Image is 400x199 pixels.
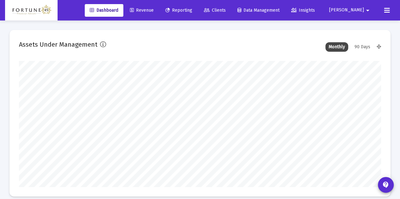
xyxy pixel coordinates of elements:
[237,8,280,13] span: Data Management
[85,4,123,17] a: Dashboard
[329,8,364,13] span: [PERSON_NAME]
[382,181,390,189] mat-icon: contact_support
[351,42,373,52] div: 90 Days
[165,8,192,13] span: Reporting
[204,8,226,13] span: Clients
[232,4,285,17] a: Data Management
[364,4,372,17] mat-icon: arrow_drop_down
[19,39,97,50] h2: Assets Under Management
[125,4,159,17] a: Revenue
[322,4,379,16] button: [PERSON_NAME]
[286,4,320,17] a: Insights
[291,8,315,13] span: Insights
[325,42,348,52] div: Monthly
[10,4,53,17] img: Dashboard
[90,8,118,13] span: Dashboard
[160,4,197,17] a: Reporting
[199,4,231,17] a: Clients
[130,8,154,13] span: Revenue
